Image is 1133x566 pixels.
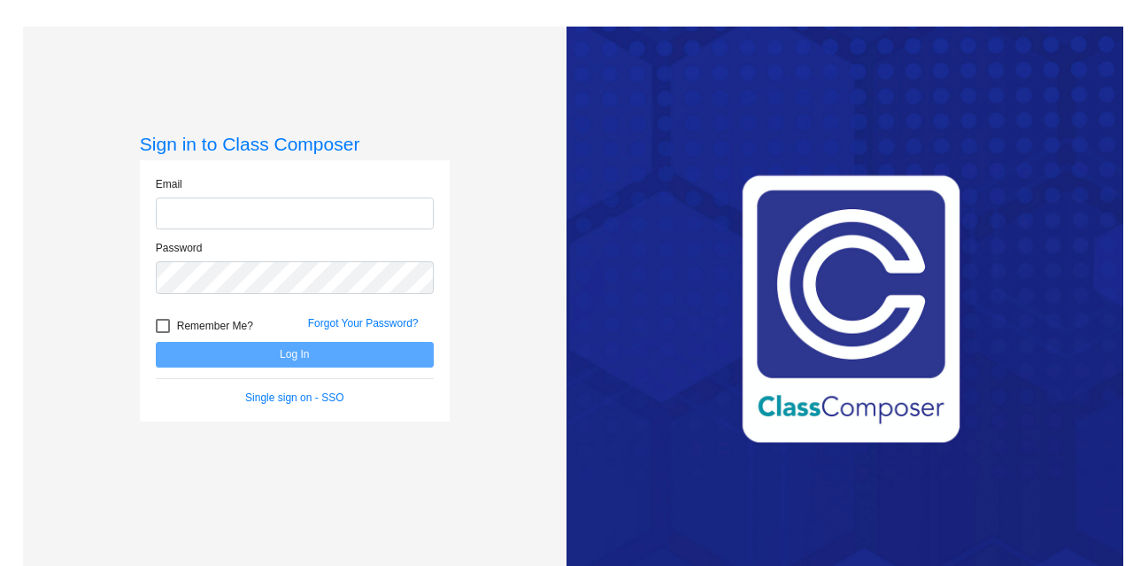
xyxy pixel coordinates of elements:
h3: Sign in to Class Composer [140,133,450,155]
button: Log In [156,342,434,368]
a: Single sign on - SSO [245,392,343,404]
label: Email [156,176,182,192]
span: Remember Me? [177,315,253,337]
a: Forgot Your Password? [308,317,419,330]
label: Password [156,240,203,256]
